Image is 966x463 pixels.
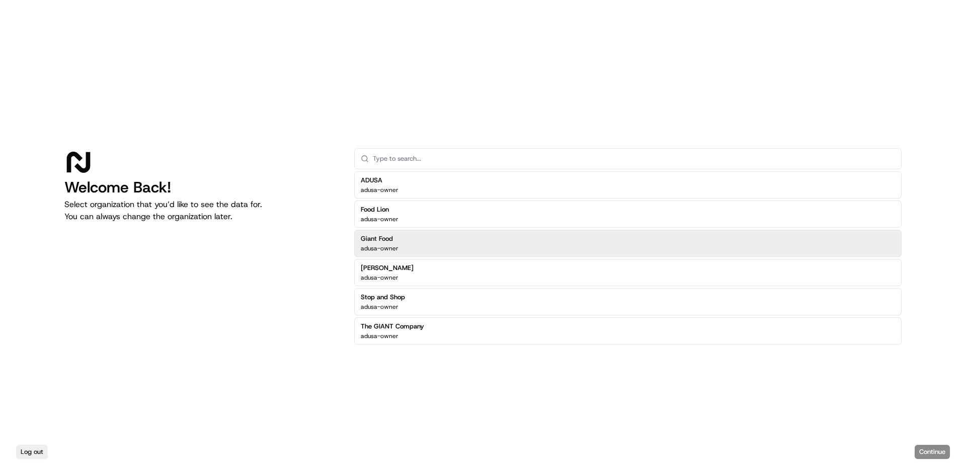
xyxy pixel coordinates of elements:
h2: Stop and Shop [361,293,405,302]
h2: ADUSA [361,176,398,185]
h2: Food Lion [361,205,398,214]
input: Type to search... [373,149,895,169]
p: adusa-owner [361,303,398,311]
p: adusa-owner [361,332,398,340]
p: adusa-owner [361,215,398,223]
h2: The GIANT Company [361,322,424,331]
h2: [PERSON_NAME] [361,263,414,273]
h2: Giant Food [361,234,398,243]
h1: Welcome Back! [64,178,338,196]
p: adusa-owner [361,244,398,252]
p: Select organization that you’d like to see the data for. You can always change the organization l... [64,199,338,223]
p: adusa-owner [361,274,398,282]
button: Log out [16,445,48,459]
div: Suggestions [354,169,902,347]
p: adusa-owner [361,186,398,194]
